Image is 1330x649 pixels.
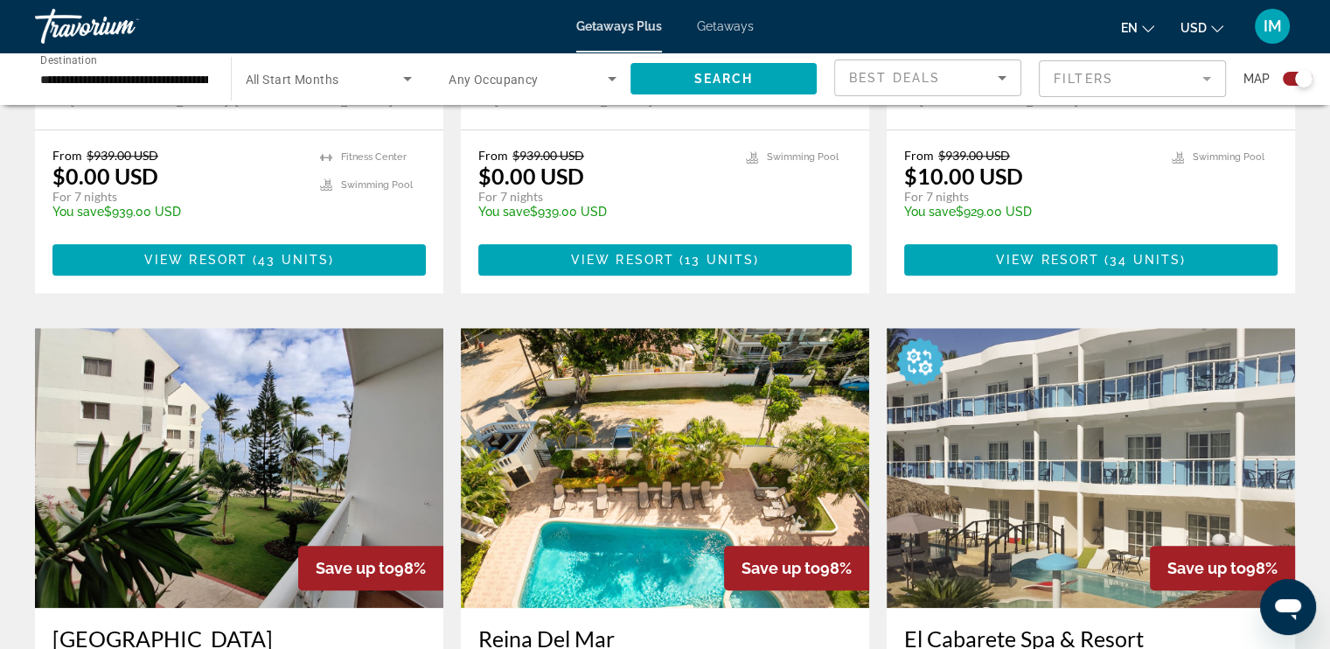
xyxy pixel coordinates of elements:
[1264,17,1282,35] span: IM
[1193,151,1264,163] span: Swimming Pool
[258,253,329,267] span: 43 units
[52,244,426,276] button: View Resort(43 units)
[904,189,1154,205] p: For 7 nights
[849,71,940,85] span: Best Deals
[478,163,584,189] p: $0.00 USD
[1250,8,1295,45] button: User Menu
[849,67,1006,88] mat-select: Sort by
[742,559,820,577] span: Save up to
[316,559,394,577] span: Save up to
[1039,59,1226,98] button: Filter
[1150,546,1295,590] div: 98%
[571,253,674,267] span: View Resort
[904,205,1154,219] p: $929.00 USD
[904,163,1023,189] p: $10.00 USD
[904,244,1278,276] button: View Resort(34 units)
[697,19,754,33] a: Getaways
[512,148,584,163] span: $939.00 USD
[1121,15,1154,40] button: Change language
[478,148,508,163] span: From
[887,328,1295,608] img: D826E01X.jpg
[1180,21,1207,35] span: USD
[40,53,97,66] span: Destination
[52,205,303,219] p: $939.00 USD
[144,253,247,267] span: View Resort
[52,163,158,189] p: $0.00 USD
[693,72,753,86] span: Search
[996,253,1099,267] span: View Resort
[52,148,82,163] span: From
[449,73,539,87] span: Any Occupancy
[685,253,754,267] span: 13 units
[1167,559,1246,577] span: Save up to
[35,328,443,608] img: 3930E01X.jpg
[1099,253,1186,267] span: ( )
[630,63,818,94] button: Search
[52,205,104,219] span: You save
[478,244,852,276] button: View Resort(13 units)
[1243,66,1270,91] span: Map
[341,151,407,163] span: Fitness Center
[1121,21,1138,35] span: en
[674,253,759,267] span: ( )
[478,205,728,219] p: $939.00 USD
[724,546,869,590] div: 98%
[478,189,728,205] p: For 7 nights
[247,253,334,267] span: ( )
[341,179,413,191] span: Swimming Pool
[767,151,839,163] span: Swimming Pool
[904,205,956,219] span: You save
[904,148,934,163] span: From
[461,328,869,608] img: 6936O01X.jpg
[87,148,158,163] span: $939.00 USD
[1110,253,1180,267] span: 34 units
[1260,579,1316,635] iframe: Button to launch messaging window
[298,546,443,590] div: 98%
[52,189,303,205] p: For 7 nights
[1180,15,1223,40] button: Change currency
[246,73,339,87] span: All Start Months
[478,205,530,219] span: You save
[938,148,1010,163] span: $939.00 USD
[35,3,210,49] a: Travorium
[576,19,662,33] a: Getaways Plus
